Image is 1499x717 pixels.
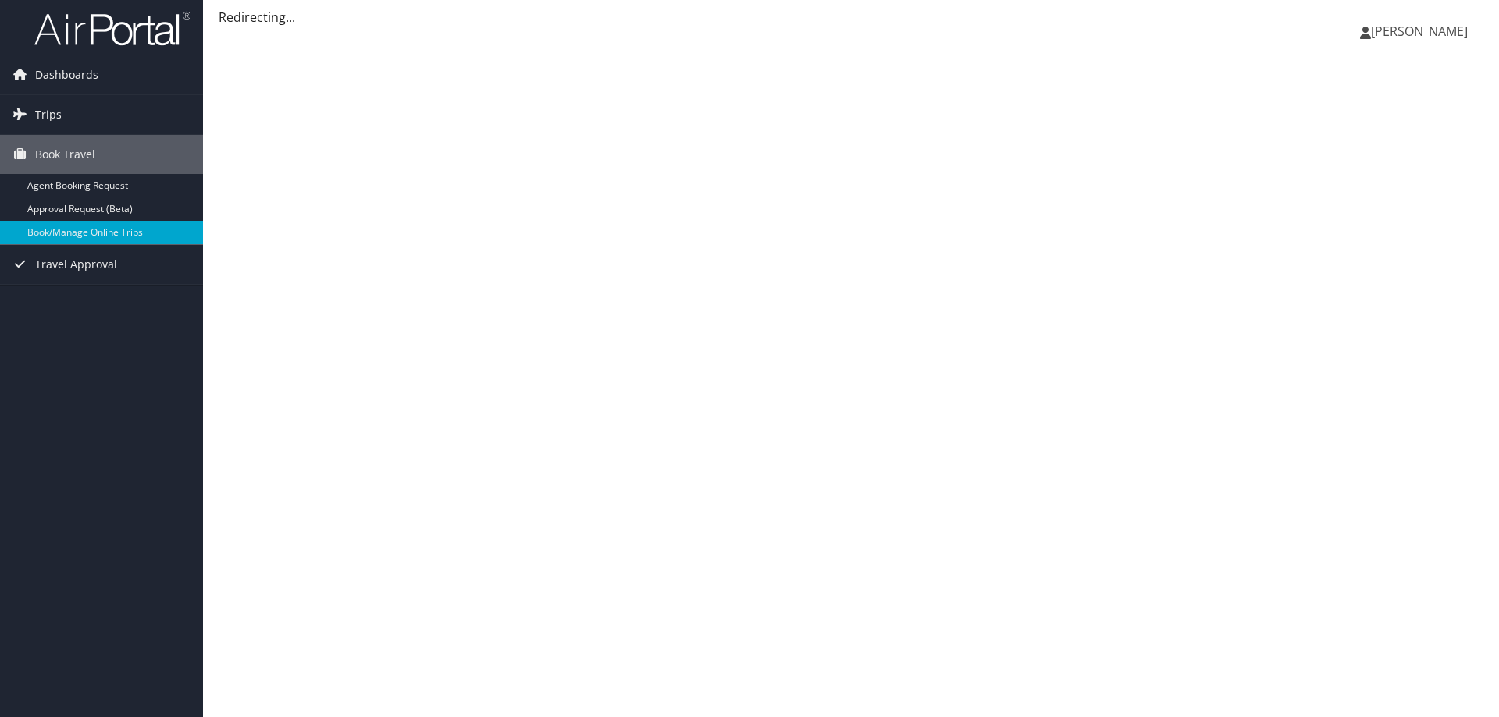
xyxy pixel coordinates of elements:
[35,135,95,174] span: Book Travel
[1360,8,1483,55] a: [PERSON_NAME]
[35,245,117,284] span: Travel Approval
[1371,23,1468,40] span: [PERSON_NAME]
[35,95,62,134] span: Trips
[35,55,98,94] span: Dashboards
[34,10,190,47] img: airportal-logo.png
[219,8,1483,27] div: Redirecting...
